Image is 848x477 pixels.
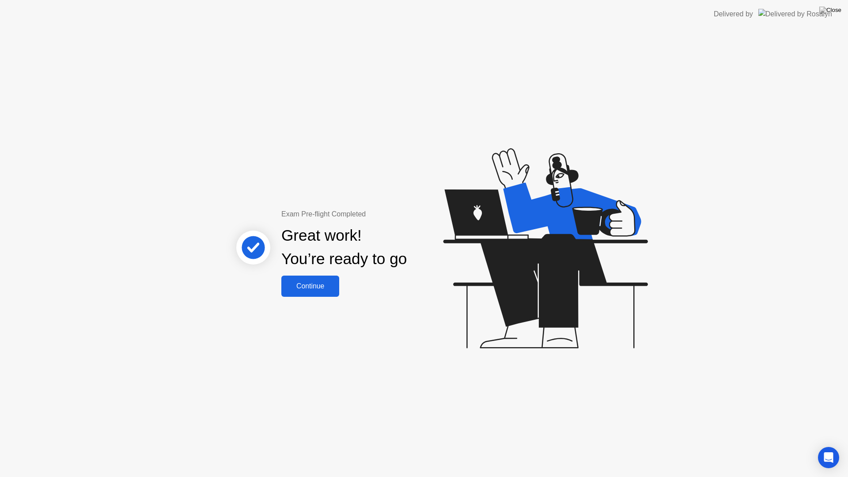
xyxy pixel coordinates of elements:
img: Close [819,7,841,14]
div: Open Intercom Messenger [818,447,839,468]
div: Exam Pre-flight Completed [281,209,464,220]
div: Continue [284,282,337,290]
div: Delivered by [714,9,753,19]
img: Delivered by Rosalyn [758,9,832,19]
button: Continue [281,276,339,297]
div: Great work! You’re ready to go [281,224,407,271]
